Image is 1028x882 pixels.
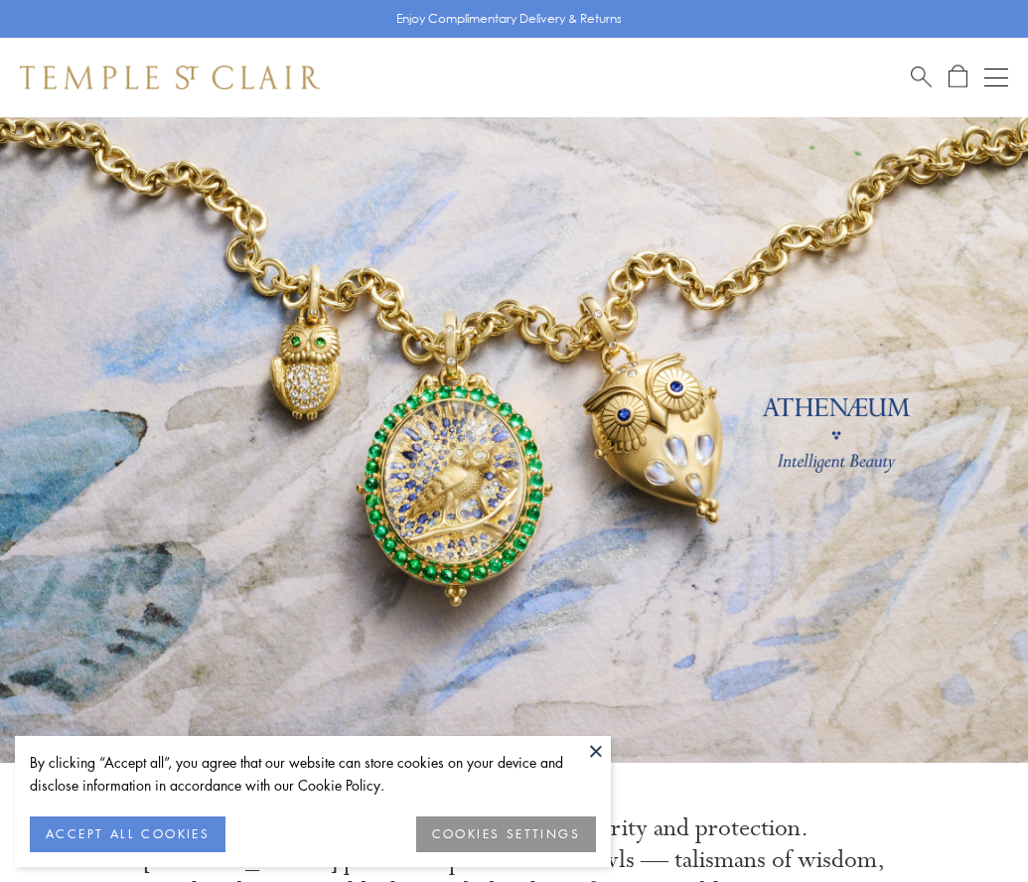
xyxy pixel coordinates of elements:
[396,9,622,29] p: Enjoy Complimentary Delivery & Returns
[416,816,596,852] button: COOKIES SETTINGS
[949,65,967,89] a: Open Shopping Bag
[984,66,1008,89] button: Open navigation
[30,751,596,797] div: By clicking “Accept all”, you agree that our website can store cookies on your device and disclos...
[911,65,932,89] a: Search
[30,816,225,852] button: ACCEPT ALL COOKIES
[20,66,320,89] img: Temple St. Clair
